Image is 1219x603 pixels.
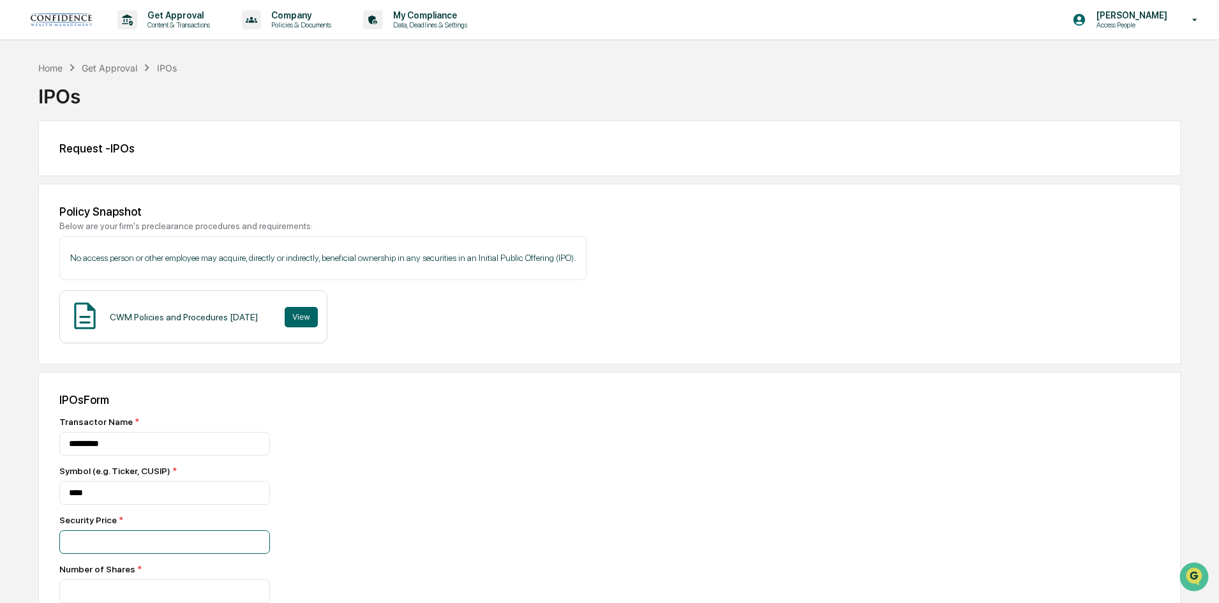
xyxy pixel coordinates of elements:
[31,13,92,26] img: logo
[69,300,101,332] img: Document Icon
[93,162,103,172] div: 🗄️
[82,63,137,73] div: Get Approval
[59,221,1160,231] div: Below are your firm's preclearance procedures and requirements:
[59,515,506,525] div: Security Price
[261,10,338,20] p: Company
[110,312,258,322] div: CWM Policies and Procedures [DATE]
[38,75,1181,108] div: IPOs
[26,161,82,174] span: Preclearance
[90,216,154,226] a: Powered byPylon
[59,393,1160,406] div: IPOs Form
[137,10,216,20] p: Get Approval
[1086,20,1174,29] p: Access People
[70,251,576,265] p: No access person or other employee may acquire, directly or indirectly, beneficial ownership in a...
[261,20,338,29] p: Policies & Documents
[38,63,63,73] div: Home
[13,27,232,47] p: How can we help?
[43,98,209,110] div: Start new chat
[8,180,86,203] a: 🔎Data Lookup
[59,142,1160,155] div: Request - IPOs
[1178,561,1213,595] iframe: Open customer support
[59,205,1160,218] div: Policy Snapshot
[383,10,474,20] p: My Compliance
[43,110,161,121] div: We're available if you need us!
[383,20,474,29] p: Data, Deadlines & Settings
[87,156,163,179] a: 🗄️Attestations
[127,216,154,226] span: Pylon
[59,417,506,427] div: Transactor Name
[8,156,87,179] a: 🖐️Preclearance
[1086,10,1174,20] p: [PERSON_NAME]
[13,186,23,197] div: 🔎
[26,185,80,198] span: Data Lookup
[217,101,232,117] button: Start new chat
[137,20,216,29] p: Content & Transactions
[13,162,23,172] div: 🖐️
[13,98,36,121] img: 1746055101610-c473b297-6a78-478c-a979-82029cc54cd1
[285,307,318,327] button: View
[157,63,177,73] div: IPOs
[105,161,158,174] span: Attestations
[59,564,506,574] div: Number of Shares
[59,466,506,476] div: Symbol (e.g. Ticker, CUSIP)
